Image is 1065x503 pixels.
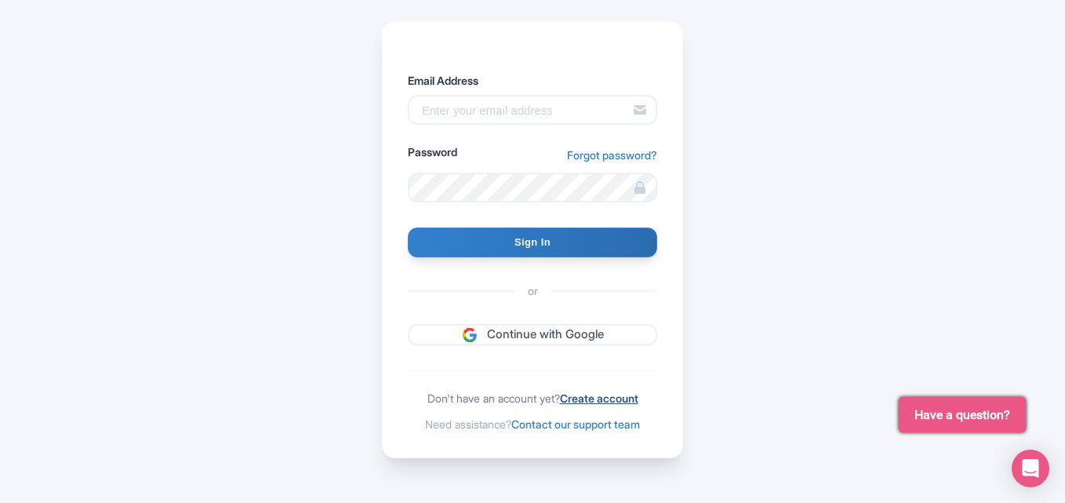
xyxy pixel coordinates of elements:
[408,390,657,406] div: Don't have an account yet?
[567,147,657,163] a: Forgot password?
[914,406,1010,425] span: Have a question?
[899,397,1026,432] button: Have a question?
[408,72,657,89] label: Email Address
[1012,450,1049,487] div: Open Intercom Messenger
[408,416,657,432] div: Need assistance?
[560,392,638,405] a: Create account
[511,417,640,431] a: Contact our support team
[408,144,457,160] label: Password
[408,95,657,125] input: Enter your email address
[408,324,657,345] a: Continue with Google
[408,228,657,257] input: Sign In
[515,282,551,299] span: or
